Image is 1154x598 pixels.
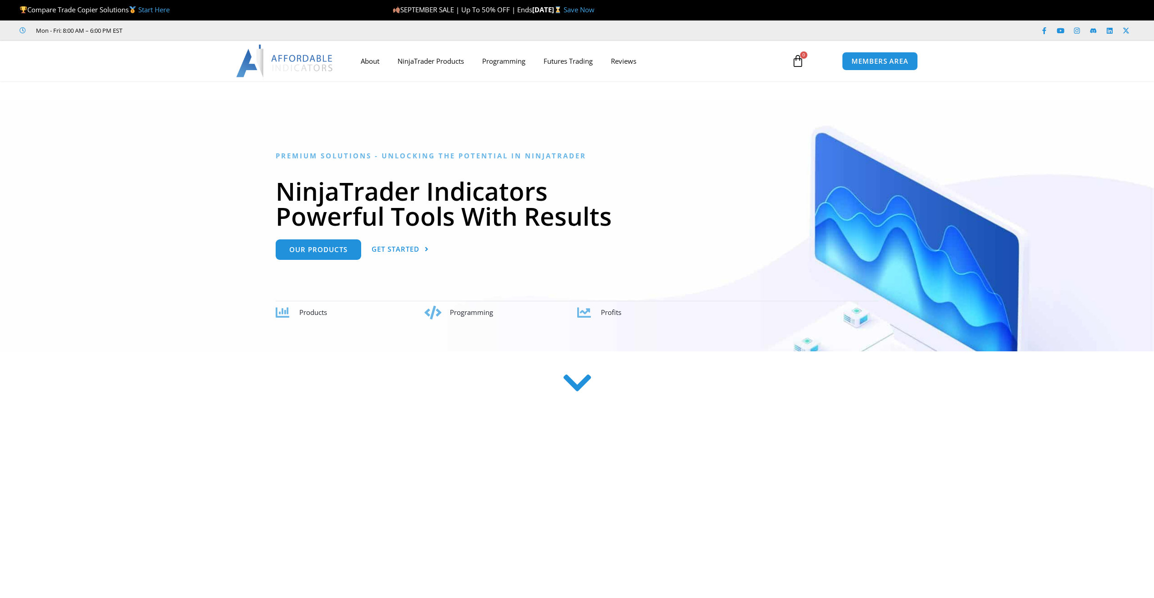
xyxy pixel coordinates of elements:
span: Profits [601,308,621,317]
span: Our Products [289,246,348,253]
span: Programming [450,308,493,317]
a: Save Now [564,5,595,14]
span: Compare Trade Copier Solutions [20,5,170,14]
a: Our Products [276,239,361,260]
span: 0 [800,51,807,59]
strong: [DATE] [532,5,564,14]
iframe: Customer reviews powered by Trustpilot [135,26,272,35]
img: LogoAI | Affordable Indicators – NinjaTrader [236,45,334,77]
nav: Menu [352,51,781,71]
span: Mon - Fri: 8:00 AM – 6:00 PM EST [34,25,122,36]
span: SEPTEMBER SALE | Up To 50% OFF | Ends [393,5,532,14]
a: Programming [473,51,534,71]
a: About [352,51,388,71]
a: MEMBERS AREA [842,52,918,71]
img: 🏆 [20,6,27,13]
a: Get Started [372,239,429,260]
h6: Premium Solutions - Unlocking the Potential in NinjaTrader [276,152,878,160]
a: Futures Trading [534,51,602,71]
a: Start Here [138,5,170,14]
img: ⌛ [554,6,561,13]
a: NinjaTrader Products [388,51,473,71]
a: Reviews [602,51,645,71]
img: 🥇 [129,6,136,13]
img: 🍂 [393,6,400,13]
span: MEMBERS AREA [852,58,908,65]
a: 0 [778,48,818,74]
span: Products [299,308,327,317]
span: Get Started [372,246,419,253]
h1: NinjaTrader Indicators Powerful Tools With Results [276,178,878,228]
